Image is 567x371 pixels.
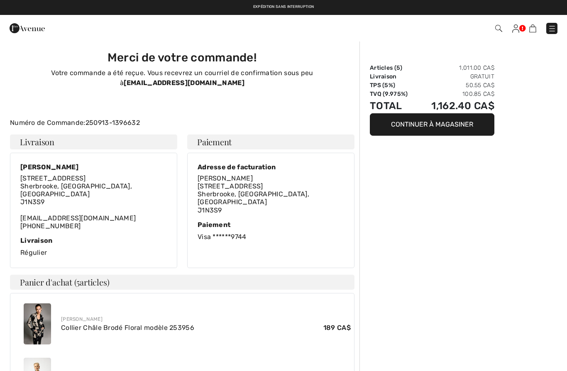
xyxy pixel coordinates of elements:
[370,81,417,90] td: TPS (5%)
[20,237,167,258] div: Régulier
[417,98,494,113] td: 1,162.40 CA$
[86,119,140,127] a: 250913-1396632
[370,72,417,81] td: Livraison
[61,324,194,332] a: Collier Châle Brodé Floral modèle 253956
[495,25,502,32] img: Recherche
[15,68,349,88] p: Votre commande a été reçue. Vous recevrez un courriel de confirmation sous peu à
[10,275,354,290] h4: Panier d'achat ( articles)
[20,174,167,230] div: [EMAIL_ADDRESS][DOMAIN_NAME]
[529,24,536,32] img: Panier d'achat
[198,174,253,182] span: [PERSON_NAME]
[417,72,494,81] td: Gratuit
[10,134,177,149] h4: Livraison
[370,113,494,136] button: Continuer à magasiner
[20,163,167,171] div: [PERSON_NAME]
[512,24,519,33] img: Mes infos
[20,237,167,244] div: Livraison
[24,303,51,344] img: Collier Châle Brodé Floral modèle 253956
[198,182,309,214] span: [STREET_ADDRESS] Sherbrooke, [GEOGRAPHIC_DATA], [GEOGRAPHIC_DATA] J1N3S9
[76,276,80,288] span: 5
[10,20,45,37] img: 1ère Avenue
[198,163,344,171] div: Adresse de facturation
[187,134,354,149] h4: Paiement
[417,81,494,90] td: 50.55 CA$
[417,90,494,98] td: 100.85 CA$
[61,315,351,323] div: [PERSON_NAME]
[370,98,417,113] td: Total
[417,63,494,72] td: 1,011.00 CA$
[5,118,359,128] div: Numéro de Commande:
[10,24,45,32] a: 1ère Avenue
[548,24,556,33] img: Menu
[370,90,417,98] td: TVQ (9.975%)
[198,221,344,229] div: Paiement
[15,51,349,65] h3: Merci de votre commande!
[124,79,244,87] strong: [EMAIL_ADDRESS][DOMAIN_NAME]
[20,222,81,230] a: [PHONE_NUMBER]
[396,64,400,71] span: 5
[323,323,351,333] span: 189 CA$
[20,174,132,206] span: [STREET_ADDRESS] Sherbrooke, [GEOGRAPHIC_DATA], [GEOGRAPHIC_DATA] J1N3S9
[370,63,417,72] td: Articles ( )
